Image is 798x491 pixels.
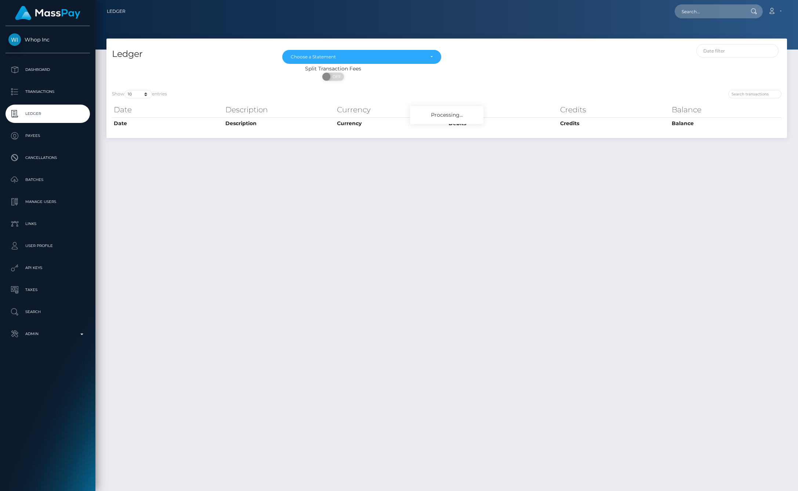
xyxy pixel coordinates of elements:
p: Batches [8,174,87,185]
div: Choose a Statement [291,54,425,60]
input: Search... [675,4,744,18]
th: Debits [447,102,558,117]
th: Credits [558,117,670,129]
a: User Profile [6,237,90,255]
select: Showentries [124,90,152,98]
p: Links [8,218,87,229]
input: Search transactions [728,90,781,98]
p: Admin [8,328,87,339]
a: Search [6,303,90,321]
th: Currency [335,102,447,117]
th: Date [112,117,224,129]
th: Description [224,117,335,129]
p: Ledger [8,108,87,119]
th: Balance [670,117,781,129]
th: Balance [670,102,781,117]
a: Transactions [6,83,90,101]
a: Admin [6,325,90,343]
p: Dashboard [8,64,87,75]
h4: Ledger [112,48,271,61]
th: Credits [558,102,670,117]
div: Processing... [410,106,483,124]
input: Date filter [696,44,779,58]
span: OFF [326,73,345,81]
img: Whop Inc [8,33,21,46]
p: User Profile [8,240,87,251]
a: Dashboard [6,61,90,79]
a: Manage Users [6,193,90,211]
p: Cancellations [8,152,87,163]
div: Split Transaction Fees [106,65,560,73]
a: Links [6,215,90,233]
p: Manage Users [8,196,87,207]
label: Show entries [112,90,167,98]
a: Ledger [6,105,90,123]
span: Whop Inc [6,36,90,43]
button: Choose a Statement [282,50,442,64]
p: Payees [8,130,87,141]
p: Transactions [8,86,87,97]
th: Date [112,102,224,117]
p: Search [8,306,87,317]
a: Batches [6,171,90,189]
p: Taxes [8,284,87,295]
a: Ledger [107,4,126,19]
th: Debits [447,117,558,129]
th: Description [224,102,335,117]
img: MassPay Logo [15,6,80,20]
p: API Keys [8,262,87,273]
a: Payees [6,127,90,145]
a: API Keys [6,259,90,277]
a: Taxes [6,281,90,299]
th: Currency [335,117,447,129]
a: Cancellations [6,149,90,167]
